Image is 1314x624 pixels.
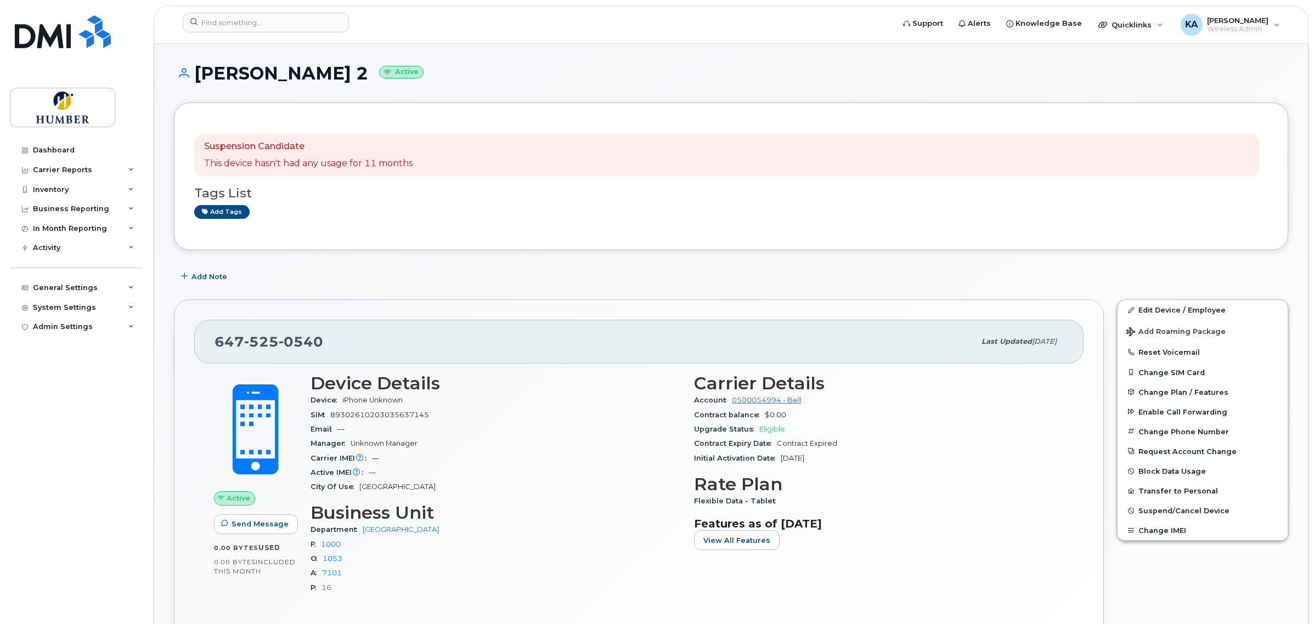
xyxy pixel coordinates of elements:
[694,454,781,462] span: Initial Activation Date
[244,333,279,350] span: 525
[322,583,331,592] a: 16
[1126,327,1226,338] span: Add Roaming Package
[1118,520,1288,540] button: Change IMEI
[191,271,227,282] span: Add Note
[694,517,1064,530] h3: Features as of [DATE]
[311,396,342,404] span: Device
[1118,441,1288,461] button: Request Account Change
[215,333,323,350] span: 647
[351,439,418,447] span: Unknown Manager
[694,411,765,419] span: Contract balance
[311,583,322,592] span: P
[781,454,804,462] span: [DATE]
[174,266,236,286] button: Add Note
[311,525,363,534] span: Department
[311,503,681,523] h3: Business Unit
[765,411,786,419] span: $0.00
[323,554,342,563] a: 1053
[322,569,342,577] a: 7101
[204,140,413,153] p: Suspension Candidate
[311,411,330,419] span: SIM
[777,439,837,447] span: Contract Expired
[311,454,372,462] span: Carrier IMEI
[330,411,429,419] span: 89302610203035637145
[369,468,376,476] span: —
[379,66,424,78] small: Active
[279,333,323,350] span: 0540
[1118,300,1288,320] a: Edit Device / Employee
[232,519,289,529] span: Send Message
[363,525,439,534] a: [GEOGRAPHIC_DATA]
[311,439,351,447] span: Manager
[1138,388,1228,396] span: Change Plan / Features
[694,396,732,404] span: Account
[321,540,341,548] a: 1000
[703,535,770,546] span: View All Features
[1118,342,1288,362] button: Reset Voicemail
[694,530,780,550] button: View All Features
[694,373,1064,393] h3: Carrier Details
[311,483,359,491] span: City Of Use
[174,64,1288,83] h1: [PERSON_NAME] 2
[1138,507,1230,515] span: Suspend/Cancel Device
[311,569,322,577] span: A
[214,514,298,534] button: Send Message
[311,540,321,548] span: F
[694,474,1064,494] h3: Rate Plan
[311,554,323,563] span: O
[982,337,1032,345] span: Last updated
[194,186,1268,200] h3: Tags List
[1118,402,1288,422] button: Enable Call Forwarding
[1118,481,1288,501] button: Transfer to Personal
[214,558,256,566] span: 0.00 Bytes
[194,205,250,219] a: Add tags
[311,425,337,433] span: Email
[311,468,369,476] span: Active IMEI
[694,439,777,447] span: Contract Expiry Date
[311,373,681,393] h3: Device Details
[337,425,345,433] span: —
[204,157,413,170] p: This device hasn't had any usage for 11 months
[342,396,403,404] span: iPhone Unknown
[694,497,781,505] span: Flexible Data - Tablet
[1118,320,1288,342] button: Add Roaming Package
[372,454,379,462] span: —
[214,544,258,552] span: 0.00 Bytes
[1118,461,1288,481] button: Block Data Usage
[1118,382,1288,402] button: Change Plan / Features
[1118,362,1288,382] button: Change SIM Card
[258,543,280,552] span: used
[694,425,759,433] span: Upgrade Status
[1032,337,1057,345] span: [DATE]
[759,425,785,433] span: Eligible
[1118,501,1288,520] button: Suspend/Cancel Device
[732,396,801,404] a: 0500054994 - Bell
[1118,422,1288,441] button: Change Phone Number
[227,493,250,503] span: Active
[359,483,436,491] span: [GEOGRAPHIC_DATA]
[1138,407,1227,416] span: Enable Call Forwarding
